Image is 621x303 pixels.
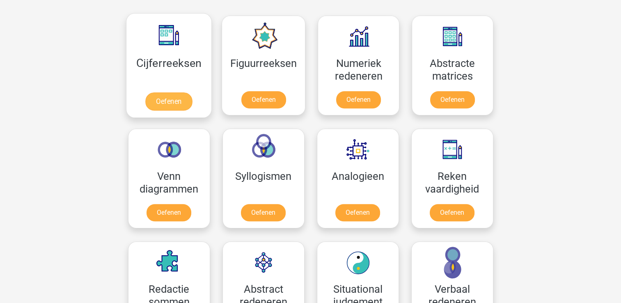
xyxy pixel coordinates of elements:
a: Oefenen [336,91,381,108]
a: Oefenen [430,91,475,108]
a: Oefenen [335,204,380,221]
a: Oefenen [241,91,286,108]
a: Oefenen [430,204,474,221]
a: Oefenen [147,204,191,221]
a: Oefenen [145,92,192,110]
a: Oefenen [241,204,286,221]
